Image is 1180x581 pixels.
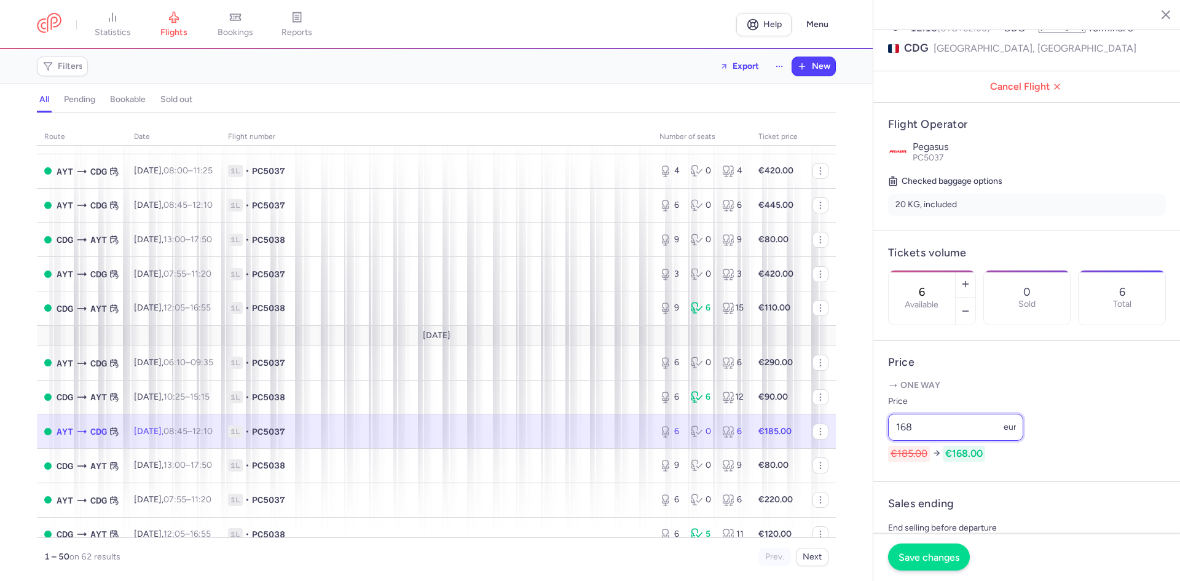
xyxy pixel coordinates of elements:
span: CDG [57,302,73,315]
span: €185.00 [888,446,930,462]
time: 12:05 [163,529,185,539]
span: CDG [90,494,107,507]
a: bookings [205,11,266,38]
span: – [163,165,213,176]
p: Pegasus [913,141,1166,152]
span: 1L [228,268,243,280]
span: Cancel Flight [883,81,1171,92]
span: [DATE], [134,165,213,176]
time: 09:35 [191,357,213,368]
div: 6 [659,199,681,211]
span: 1L [228,357,243,369]
time: 12:05 [163,302,185,313]
strong: €220.00 [758,494,793,505]
th: Ticket price [751,128,805,146]
span: – [163,460,212,470]
button: Export [712,57,767,76]
span: AYT [90,302,107,315]
span: AYT [90,459,107,473]
a: reports [266,11,328,38]
h4: sold out [160,94,192,105]
div: 6 [659,425,681,438]
span: [DATE], [134,494,211,505]
span: • [245,268,250,280]
span: CDG [90,425,107,438]
div: 12 [722,391,744,403]
span: CDG [90,357,107,370]
time: 11:20 [191,269,211,279]
div: 6 [722,425,744,438]
span: AYT [90,528,107,541]
th: Flight number [221,128,652,146]
strong: €80.00 [758,234,789,245]
span: [DATE], [134,234,212,245]
span: PC5038 [252,459,285,472]
li: 20 KG, included [888,194,1166,216]
button: Prev. [758,548,791,566]
h4: Tickets volume [888,246,1166,260]
h4: Flight Operator [888,117,1166,132]
span: PC5037 [252,165,285,177]
span: – [163,357,213,368]
span: PC5038 [252,391,285,403]
strong: €90.00 [758,392,788,402]
div: 0 [691,357,712,369]
span: eur [1004,422,1017,432]
span: – [163,200,213,210]
span: 1L [228,528,243,540]
span: [DATE], [134,200,213,210]
div: 6 [691,391,712,403]
time: 10:25 [163,392,185,402]
div: 6 [659,528,681,540]
span: • [245,425,250,438]
span: AYT [57,165,73,178]
span: CDG [57,459,73,473]
strong: €110.00 [758,302,790,313]
div: 6 [659,494,681,506]
span: – [163,269,211,279]
span: [DATE], [134,302,211,313]
span: – [163,494,211,505]
div: 4 [659,165,681,177]
div: 9 [659,459,681,472]
button: Filters [37,57,87,76]
span: 1L [228,391,243,403]
a: Help [736,13,792,36]
div: 6 [722,494,744,506]
span: 1L [228,494,243,506]
p: Sold [1018,299,1036,309]
span: statistics [95,27,131,38]
time: 17:50 [191,460,212,470]
span: PC5038 [252,302,285,314]
p: Total [1113,299,1131,309]
label: Available [905,300,938,310]
span: – [163,302,211,313]
div: 9 [722,234,744,246]
span: AYT [57,425,73,438]
a: flights [143,11,205,38]
p: 6 [1119,286,1125,298]
time: 08:45 [163,426,187,437]
span: Export [733,61,759,71]
span: 1L [228,425,243,438]
span: CDG [90,267,107,281]
span: 1L [228,459,243,472]
span: PC5037 [252,494,285,506]
span: AYT [57,494,73,507]
span: – [163,529,211,539]
time: 06:10 [163,357,186,368]
span: CDG [57,233,73,247]
time: 13:00 [163,234,186,245]
div: 6 [722,199,744,211]
div: 6 [659,391,681,403]
span: AYT [57,267,73,281]
button: Save changes [888,543,970,571]
span: reports [281,27,312,38]
span: • [245,494,250,506]
span: 1L [228,165,243,177]
span: • [245,459,250,472]
th: date [127,128,221,146]
div: 6 [691,302,712,314]
span: CDG [57,390,73,404]
time: 07:55 [163,269,186,279]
